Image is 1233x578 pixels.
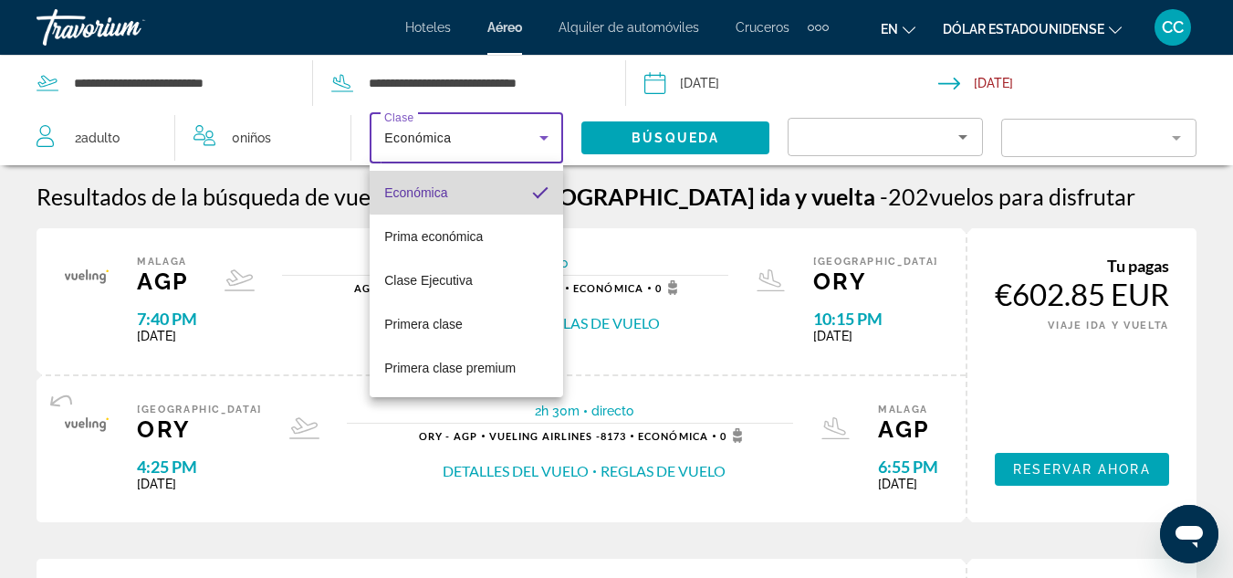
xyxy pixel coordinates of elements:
[384,185,447,200] font: Económica
[384,229,483,244] font: Prima económica
[384,361,516,375] font: Primera clase premium
[384,317,463,331] font: Primera clase
[384,273,473,288] font: Clase Ejecutiva
[1160,505,1218,563] iframe: Botón para iniciar la ventana de mensajería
